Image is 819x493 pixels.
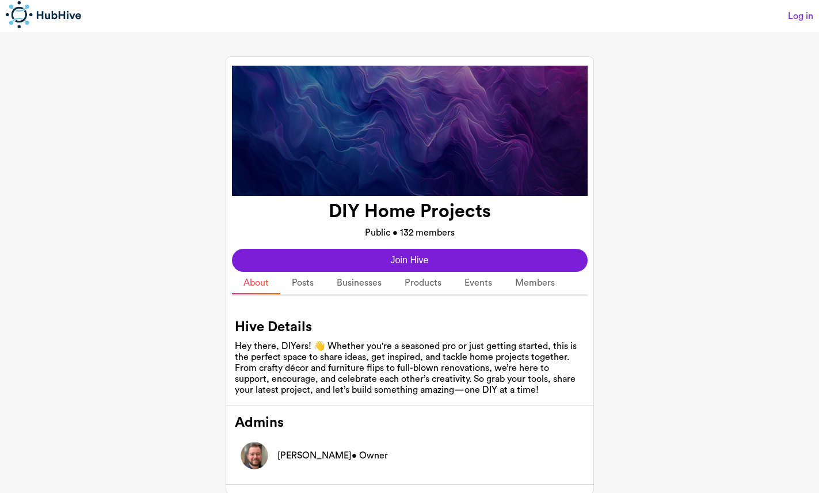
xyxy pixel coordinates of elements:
[232,272,280,294] a: About
[6,1,85,28] img: hub hive connect logo
[235,340,585,396] div: Hey there, DIYers! 👋 Whether you're a seasoned pro or just getting started, this is the perfect s...
[325,272,393,294] a: Businesses
[235,319,585,336] h2: Hive Details
[277,449,388,462] p: Caleb Kingston
[280,272,325,294] a: Posts
[235,436,585,475] a: user avatar[PERSON_NAME]• Owner
[504,272,566,294] a: Members
[393,272,453,294] a: Products
[365,226,455,240] p: Public • 132 members
[352,451,388,460] span: • Owner
[788,11,813,22] a: Log in
[241,442,268,469] img: user avatar
[235,415,585,431] h2: Admins
[232,249,588,272] button: Join Hive
[453,272,504,294] a: Events
[329,200,491,222] h1: DIY Home Projects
